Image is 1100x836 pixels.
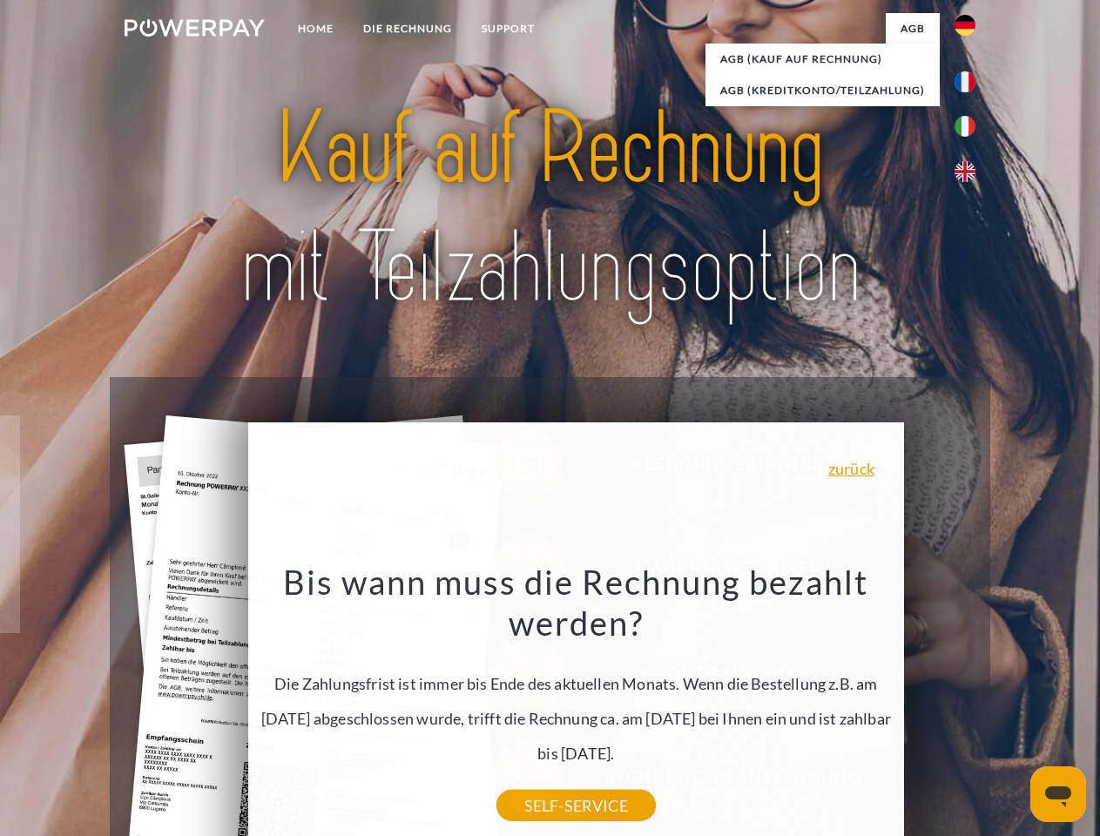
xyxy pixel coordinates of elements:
img: logo-powerpay-white.svg [125,19,265,37]
a: agb [886,13,940,44]
img: it [955,116,975,137]
h3: Bis wann muss die Rechnung bezahlt werden? [258,561,894,644]
img: fr [955,71,975,92]
a: Home [283,13,348,44]
a: AGB (Kauf auf Rechnung) [705,44,940,75]
iframe: Schaltfläche zum Öffnen des Messaging-Fensters [1030,766,1086,822]
a: AGB (Kreditkonto/Teilzahlung) [705,75,940,106]
a: SUPPORT [467,13,550,44]
a: zurück [828,461,874,476]
a: DIE RECHNUNG [348,13,467,44]
img: de [955,15,975,36]
div: Die Zahlungsfrist ist immer bis Ende des aktuellen Monats. Wenn die Bestellung z.B. am [DATE] abg... [258,561,894,806]
img: title-powerpay_de.svg [166,84,934,334]
a: SELF-SERVICE [496,790,656,821]
img: en [955,161,975,182]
